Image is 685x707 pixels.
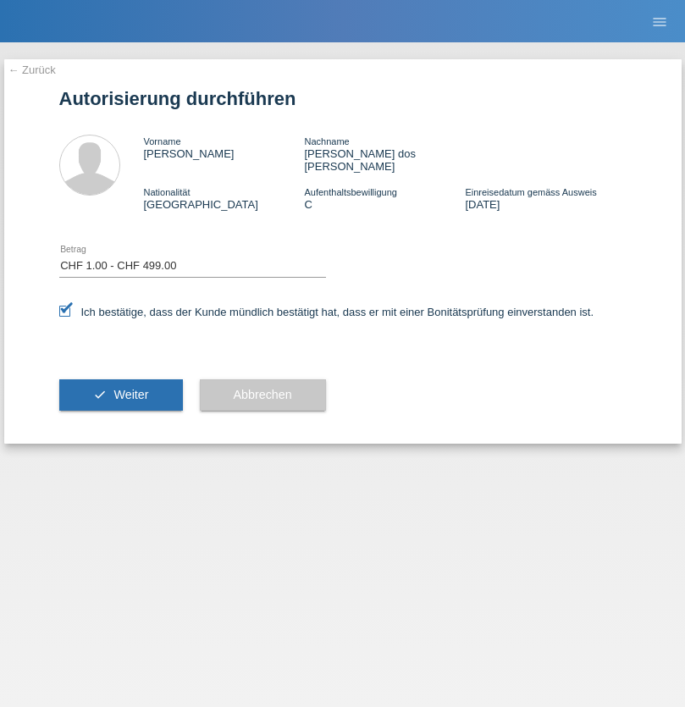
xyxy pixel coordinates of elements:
[8,64,56,76] a: ← Zurück
[59,379,183,411] button: check Weiter
[465,185,626,211] div: [DATE]
[234,388,292,401] span: Abbrechen
[144,135,305,160] div: [PERSON_NAME]
[304,185,465,211] div: C
[200,379,326,411] button: Abbrechen
[93,388,107,401] i: check
[304,136,349,146] span: Nachname
[465,187,596,197] span: Einreisedatum gemäss Ausweis
[113,388,148,401] span: Weiter
[304,135,465,173] div: [PERSON_NAME] dos [PERSON_NAME]
[144,187,191,197] span: Nationalität
[144,185,305,211] div: [GEOGRAPHIC_DATA]
[59,88,627,109] h1: Autorisierung durchführen
[651,14,668,30] i: menu
[304,187,396,197] span: Aufenthaltsbewilligung
[643,16,677,26] a: menu
[144,136,181,146] span: Vorname
[59,306,594,318] label: Ich bestätige, dass der Kunde mündlich bestätigt hat, dass er mit einer Bonitätsprüfung einversta...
